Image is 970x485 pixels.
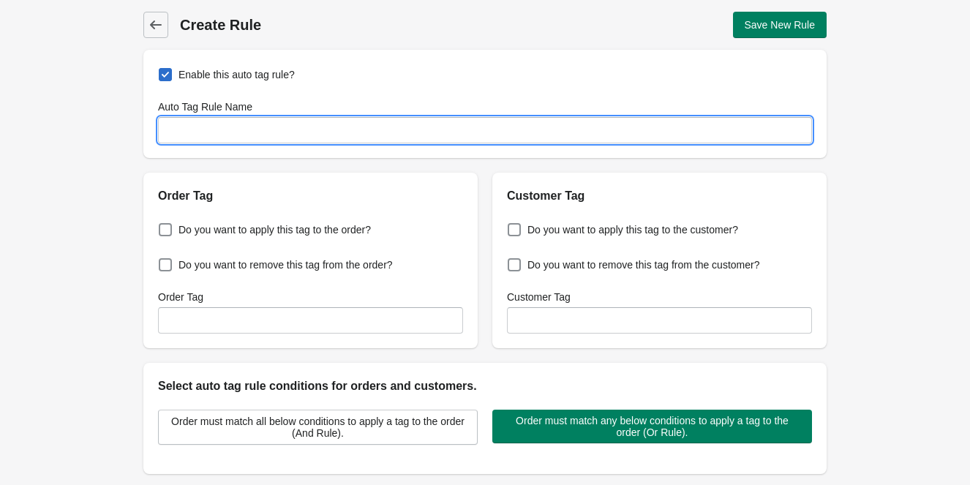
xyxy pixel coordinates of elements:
[507,187,812,205] h2: Customer Tag
[527,222,738,237] span: Do you want to apply this tag to the customer?
[158,99,252,114] label: Auto Tag Rule Name
[180,15,485,35] h1: Create Rule
[504,415,800,438] span: Order must match any below conditions to apply a tag to the order (Or Rule).
[158,290,203,304] label: Order Tag
[178,222,371,237] span: Do you want to apply this tag to the order?
[527,257,759,272] span: Do you want to remove this tag from the customer?
[178,257,393,272] span: Do you want to remove this tag from the order?
[733,12,827,38] button: Save New Rule
[745,19,816,31] span: Save New Rule
[178,67,295,82] span: Enable this auto tag rule?
[158,187,463,205] h2: Order Tag
[492,410,812,443] button: Order must match any below conditions to apply a tag to the order (Or Rule).
[507,290,571,304] label: Customer Tag
[170,416,465,439] span: Order must match all below conditions to apply a tag to the order (And Rule).
[158,410,478,445] button: Order must match all below conditions to apply a tag to the order (And Rule).
[158,377,812,395] h2: Select auto tag rule conditions for orders and customers.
